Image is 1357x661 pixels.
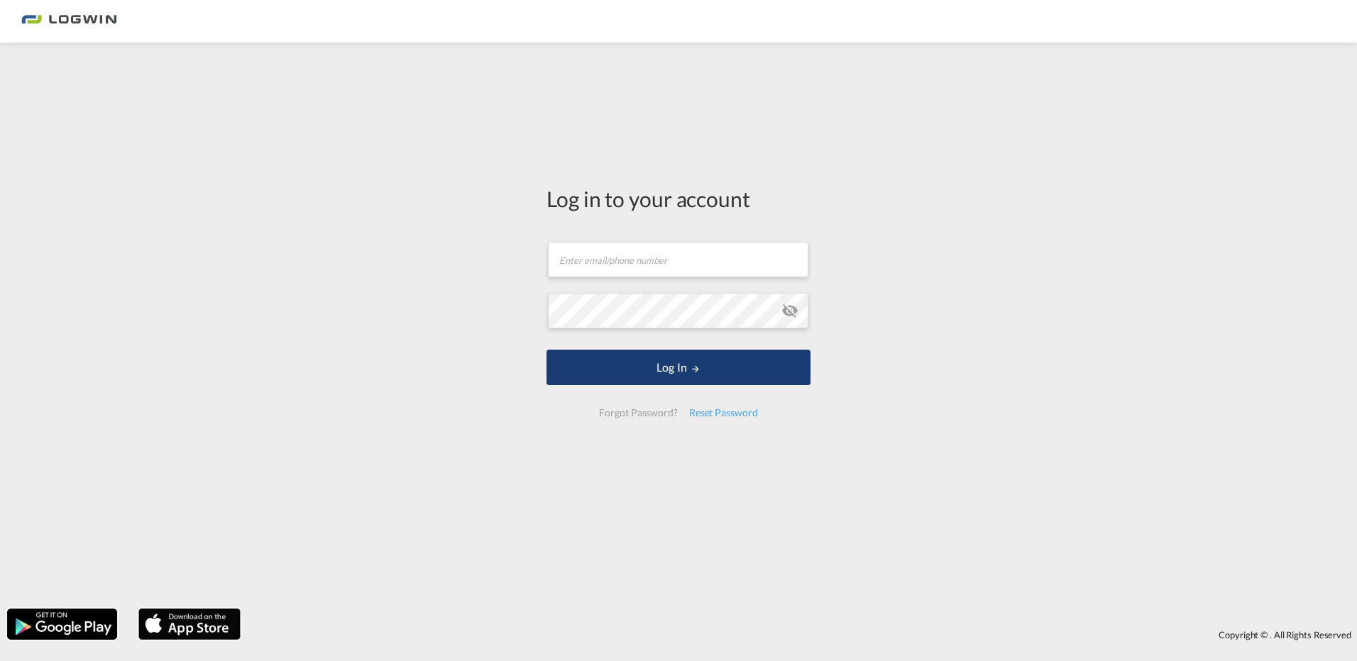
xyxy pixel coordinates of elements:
button: LOGIN [546,350,811,385]
input: Enter email/phone number [548,242,808,277]
img: apple.png [137,607,242,641]
img: bc73a0e0d8c111efacd525e4c8ad7d32.png [21,6,117,38]
div: Reset Password [683,400,764,426]
md-icon: icon-eye-off [781,302,798,319]
div: Forgot Password? [593,400,683,426]
div: Copyright © . All Rights Reserved [248,623,1357,647]
div: Log in to your account [546,184,811,213]
img: google.png [6,607,119,641]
